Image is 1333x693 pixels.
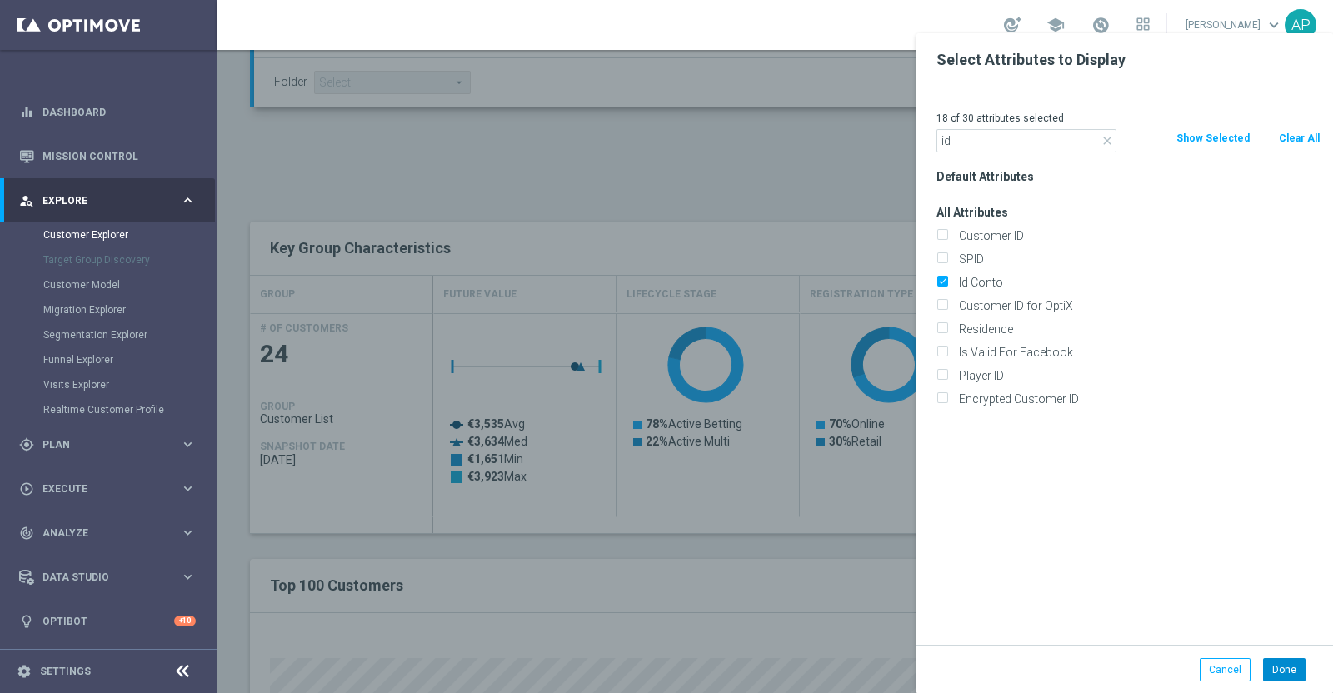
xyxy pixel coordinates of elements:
a: Customer Model [43,278,173,292]
label: Encrypted Customer ID [953,391,1321,406]
button: track_changes Analyze keyboard_arrow_right [18,526,197,540]
i: keyboard_arrow_right [180,192,196,208]
button: Done [1263,658,1306,681]
div: Mission Control [19,134,196,178]
a: Visits Explorer [43,378,173,391]
p: 18 of 30 attributes selected [936,112,1321,125]
a: [PERSON_NAME]keyboard_arrow_down [1184,12,1285,37]
div: Analyze [19,526,180,541]
i: gps_fixed [19,437,34,452]
div: Segmentation Explorer [43,322,215,347]
button: Cancel [1200,658,1251,681]
div: +10 [174,616,196,626]
div: Realtime Customer Profile [43,397,215,422]
span: school [1046,16,1065,34]
span: Analyze [42,528,180,538]
div: Explore [19,193,180,208]
span: Plan [42,440,180,450]
button: play_circle_outline Execute keyboard_arrow_right [18,482,197,496]
i: person_search [19,193,34,208]
a: Mission Control [42,134,196,178]
i: settings [17,664,32,679]
i: keyboard_arrow_right [180,525,196,541]
a: Segmentation Explorer [43,328,173,342]
i: close [1101,134,1114,147]
span: keyboard_arrow_down [1265,16,1283,34]
span: Execute [42,484,180,494]
a: Dashboard [42,90,196,134]
div: Execute [19,481,180,496]
a: Realtime Customer Profile [43,403,173,416]
label: SPID [953,252,1321,267]
label: Customer ID for OptiX [953,298,1321,313]
div: Funnel Explorer [43,347,215,372]
span: Explore [42,196,180,206]
h2: Select Attributes to Display [936,50,1313,70]
span: Data Studio [42,572,180,582]
label: Customer ID [953,228,1321,243]
div: Customer Explorer [43,222,215,247]
div: Plan [19,437,180,452]
label: Id Conto [953,275,1321,290]
a: Optibot [42,599,174,643]
a: Settings [40,666,91,676]
i: keyboard_arrow_right [180,569,196,585]
button: Mission Control [18,150,197,163]
div: Visits Explorer [43,372,215,397]
label: Is Valid For Facebook [953,345,1321,360]
button: person_search Explore keyboard_arrow_right [18,194,197,207]
i: keyboard_arrow_right [180,436,196,452]
input: Search [936,129,1116,152]
i: keyboard_arrow_right [180,481,196,496]
button: equalizer Dashboard [18,106,197,119]
i: play_circle_outline [19,481,34,496]
i: lightbulb [19,614,34,629]
button: Show Selected [1175,129,1251,147]
div: Target Group Discovery [43,247,215,272]
div: Data Studio [19,570,180,585]
h3: All Attributes [936,205,1321,220]
i: track_changes [19,526,34,541]
div: Migration Explorer [43,297,215,322]
button: Data Studio keyboard_arrow_right [18,571,197,584]
label: Residence [953,322,1321,337]
div: Customer Model [43,272,215,297]
button: gps_fixed Plan keyboard_arrow_right [18,438,197,451]
div: Optibot [19,599,196,643]
a: Funnel Explorer [43,353,173,366]
div: Dashboard [19,90,196,134]
a: Customer Explorer [43,228,173,242]
button: lightbulb Optibot +10 [18,615,197,628]
div: AP [1285,9,1316,41]
a: Migration Explorer [43,303,173,317]
i: equalizer [19,105,34,120]
h3: Default Attributes [936,169,1321,184]
label: Player ID [953,368,1321,383]
button: Clear All [1277,129,1321,147]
